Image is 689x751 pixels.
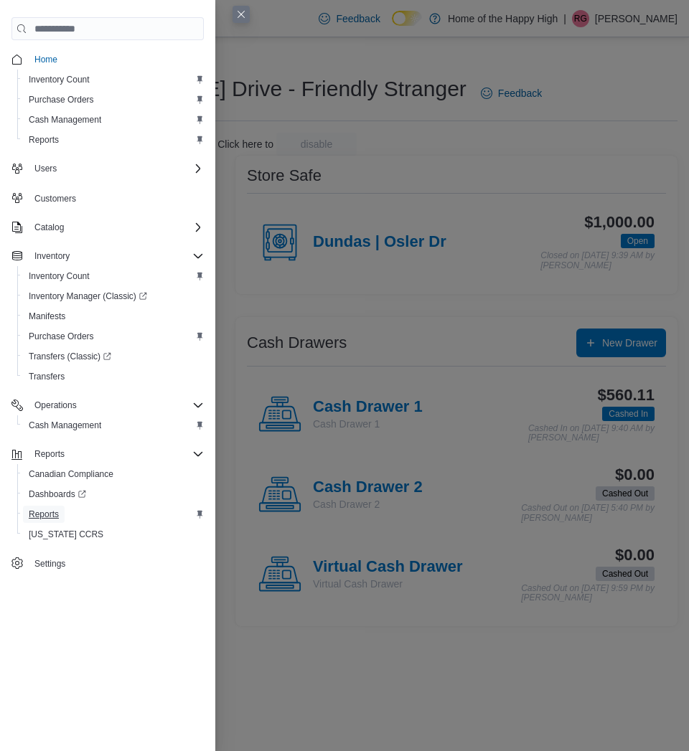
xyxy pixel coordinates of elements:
[29,270,90,282] span: Inventory Count
[23,328,100,345] a: Purchase Orders
[17,90,210,110] button: Purchase Orders
[23,111,107,128] a: Cash Management
[23,417,204,434] span: Cash Management
[23,71,204,88] span: Inventory Count
[34,558,65,570] span: Settings
[23,417,107,434] a: Cash Management
[29,445,204,463] span: Reports
[17,266,210,286] button: Inventory Count
[17,367,210,387] button: Transfers
[17,306,210,326] button: Manifests
[6,217,210,237] button: Catalog
[29,50,204,68] span: Home
[23,131,204,148] span: Reports
[17,484,210,504] a: Dashboards
[23,368,70,385] a: Transfers
[29,189,204,207] span: Customers
[29,311,65,322] span: Manifests
[23,526,204,543] span: Washington CCRS
[29,247,204,265] span: Inventory
[29,420,101,431] span: Cash Management
[23,328,204,345] span: Purchase Orders
[29,331,94,342] span: Purchase Orders
[29,160,62,177] button: Users
[29,51,63,68] a: Home
[29,351,111,362] span: Transfers (Classic)
[23,288,153,305] a: Inventory Manager (Classic)
[29,94,94,105] span: Purchase Orders
[23,91,204,108] span: Purchase Orders
[29,114,101,126] span: Cash Management
[23,486,204,503] span: Dashboards
[29,555,71,572] a: Settings
[17,415,210,435] button: Cash Management
[6,49,210,70] button: Home
[23,506,204,523] span: Reports
[17,346,210,367] a: Transfers (Classic)
[29,397,83,414] button: Operations
[29,529,103,540] span: [US_STATE] CCRS
[34,250,70,262] span: Inventory
[17,326,210,346] button: Purchase Orders
[23,506,65,523] a: Reports
[23,268,204,285] span: Inventory Count
[23,111,204,128] span: Cash Management
[6,246,210,266] button: Inventory
[29,397,204,414] span: Operations
[23,288,204,305] span: Inventory Manager (Classic)
[23,348,117,365] a: Transfers (Classic)
[34,54,57,65] span: Home
[23,368,204,385] span: Transfers
[29,291,147,302] span: Inventory Manager (Classic)
[6,553,210,574] button: Settings
[34,193,76,204] span: Customers
[29,160,204,177] span: Users
[34,222,64,233] span: Catalog
[29,488,86,500] span: Dashboards
[23,308,204,325] span: Manifests
[29,219,204,236] span: Catalog
[23,71,95,88] a: Inventory Count
[17,464,210,484] button: Canadian Compliance
[29,371,65,382] span: Transfers
[23,526,109,543] a: [US_STATE] CCRS
[23,486,92,503] a: Dashboards
[23,348,204,365] span: Transfers (Classic)
[29,554,204,572] span: Settings
[17,110,210,130] button: Cash Management
[23,466,119,483] a: Canadian Compliance
[17,504,210,524] button: Reports
[34,163,57,174] span: Users
[34,400,77,411] span: Operations
[29,509,59,520] span: Reports
[29,445,70,463] button: Reports
[6,159,210,179] button: Users
[23,131,65,148] a: Reports
[17,70,210,90] button: Inventory Count
[11,43,204,577] nav: Complex example
[233,6,250,23] button: Close this dialog
[29,247,75,265] button: Inventory
[34,448,65,460] span: Reports
[23,268,95,285] a: Inventory Count
[23,308,71,325] a: Manifests
[6,395,210,415] button: Operations
[6,187,210,208] button: Customers
[29,190,82,207] a: Customers
[6,444,210,464] button: Reports
[23,466,204,483] span: Canadian Compliance
[23,91,100,108] a: Purchase Orders
[29,74,90,85] span: Inventory Count
[29,468,113,480] span: Canadian Compliance
[17,286,210,306] a: Inventory Manager (Classic)
[29,219,70,236] button: Catalog
[17,524,210,544] button: [US_STATE] CCRS
[29,134,59,146] span: Reports
[17,130,210,150] button: Reports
